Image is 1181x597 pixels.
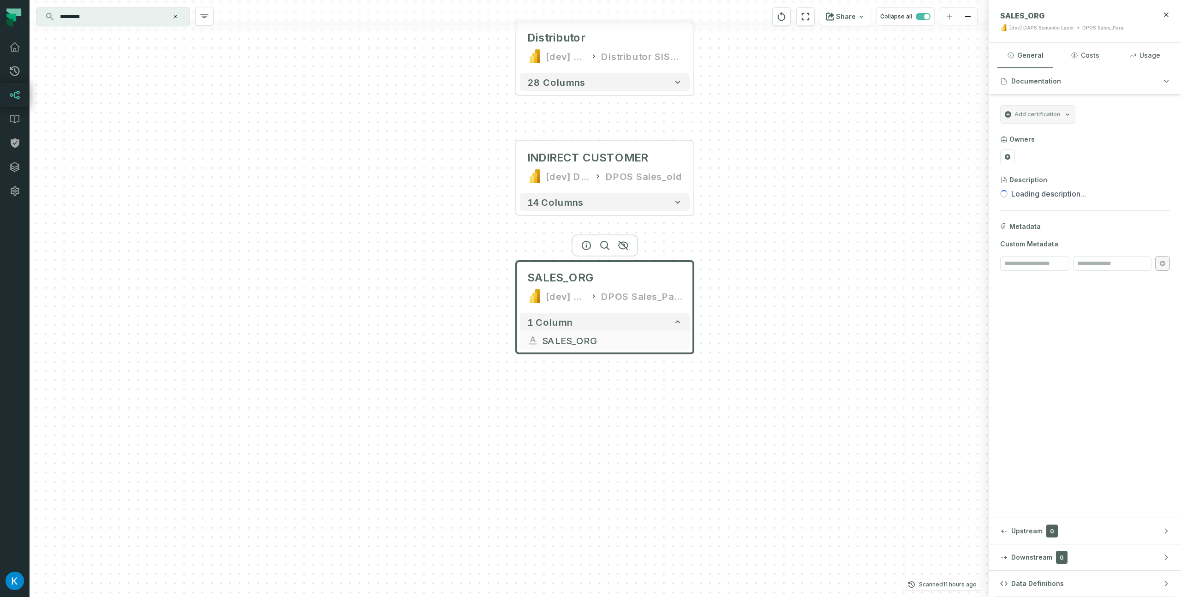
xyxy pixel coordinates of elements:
[1011,77,1061,86] span: Documentation
[601,49,682,64] div: Distributor SISO Dashboard
[1011,188,1086,199] span: Loading description...
[1011,553,1052,562] span: Downstream
[919,580,977,589] p: Scanned
[6,572,24,590] img: avatar of Kosta Shougaev
[1009,24,1074,31] div: [dev] DAPS Semantic Layer
[1011,526,1043,536] span: Upstream
[1014,111,1060,118] span: Add certification
[1046,525,1058,537] span: 0
[1009,222,1041,231] span: Metadata
[527,197,584,208] span: 14 columns
[989,518,1181,544] button: Upstream0
[1009,135,1035,144] h3: Owners
[989,571,1181,597] button: Data Definitions
[1056,551,1068,564] span: 0
[876,7,935,26] button: Collapse all
[1057,43,1113,68] button: Costs
[1000,105,1075,124] button: Add certification
[989,68,1181,94] button: Documentation
[1009,175,1047,185] h3: Description
[902,579,982,590] button: Scanned[DATE] 4:03:47 AM
[1000,11,1044,20] span: SALES_ORG
[542,334,682,347] span: SALES_ORG
[606,169,682,184] div: DPOS Sales_old
[527,150,648,165] div: INDIRECT CUSTOMER
[959,8,977,26] button: zoom out
[546,289,586,304] div: [dev] DAPS Semantic Layer
[820,7,871,26] button: Share
[527,316,573,328] span: 1 column
[527,335,538,346] span: string
[527,30,585,45] div: Distributor
[997,43,1053,68] button: General
[601,289,682,304] div: DPOS Sales_Para
[546,169,590,184] div: [dev] DAPS Semantic Layer
[989,544,1181,570] button: Downstream0
[1117,43,1173,68] button: Usage
[943,581,977,588] relative-time: Oct 15, 2025, 4:03 AM GMT+3
[546,49,586,64] div: [dev] DAPS Semantic Layer
[1082,24,1123,31] div: DPOS Sales_Para
[527,270,594,285] span: SALES_ORG
[520,331,690,350] button: SALES_ORG
[171,12,180,21] button: Clear search query
[527,77,585,88] span: 28 columns
[1011,579,1064,588] span: Data Definitions
[1000,239,1170,249] span: Custom Metadata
